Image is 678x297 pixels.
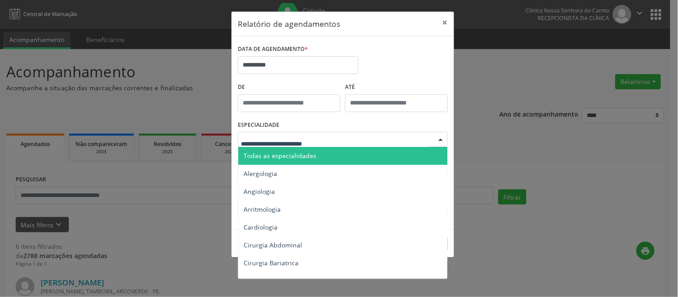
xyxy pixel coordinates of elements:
label: De [238,80,341,94]
span: Arritmologia [244,205,281,213]
span: Todas as especialidades [244,151,316,160]
span: Alergologia [244,169,277,178]
span: Angiologia [244,187,275,196]
label: DATA DE AGENDAMENTO [238,42,308,56]
label: ESPECIALIDADE [238,118,279,132]
h5: Relatório de agendamentos [238,18,340,29]
label: ATÉ [345,80,448,94]
span: Cirurgia Abdominal [244,241,302,249]
span: Cirurgia Bariatrica [244,259,299,267]
button: Close [436,12,454,33]
span: Cirurgia Cabeça e Pescoço [244,276,322,285]
span: Cardiologia [244,223,278,231]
